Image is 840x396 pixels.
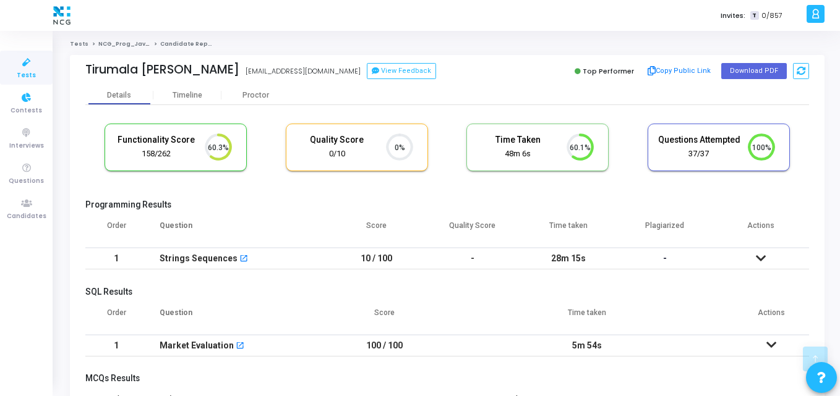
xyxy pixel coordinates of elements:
div: Proctor [221,91,289,100]
div: Market Evaluation [160,335,234,356]
th: Actions [713,213,810,248]
td: - [424,248,521,269]
td: 10 / 100 [328,248,425,269]
span: Candidate Report [160,40,217,48]
th: Plagiarized [617,213,713,248]
td: 1 [85,335,147,356]
div: Timeline [173,91,202,100]
th: Quality Score [424,213,521,248]
td: 5m 54s [440,335,734,356]
label: Invites: [721,11,745,21]
div: Strings Sequences [160,248,238,269]
nav: breadcrumb [70,40,825,48]
th: Score [328,213,425,248]
th: Time taken [521,213,617,248]
h5: Quality Score [296,135,379,145]
span: Interviews [9,141,44,151]
h5: SQL Results [85,287,809,297]
span: Contests [11,106,42,116]
h5: Time Taken [476,135,559,145]
div: Details [107,91,131,100]
button: Copy Public Link [644,62,715,80]
span: T [750,11,758,20]
th: Order [85,300,147,335]
h5: MCQs Results [85,373,809,384]
td: 100 / 100 [328,335,440,356]
td: 28m 15s [521,248,617,269]
img: logo [50,3,74,28]
div: 158/262 [114,148,197,160]
div: [EMAIL_ADDRESS][DOMAIN_NAME] [246,66,361,77]
div: 37/37 [658,148,740,160]
span: - [663,253,667,263]
button: View Feedback [367,63,436,79]
span: Top Performer [583,66,634,76]
div: 48m 6s [476,148,559,160]
button: Download PDF [721,63,787,79]
span: Questions [9,176,44,187]
th: Score [328,300,440,335]
h5: Functionality Score [114,135,197,145]
th: Question [147,213,328,248]
a: Tests [70,40,88,48]
mat-icon: open_in_new [239,255,248,264]
div: Tirumala [PERSON_NAME] [85,62,239,77]
th: Actions [733,300,809,335]
span: Candidates [7,211,46,222]
a: NCG_Prog_JavaFS_2025_Test [98,40,195,48]
th: Time taken [440,300,734,335]
th: Question [147,300,328,335]
td: 1 [85,248,147,269]
th: Order [85,213,147,248]
span: Tests [17,70,36,81]
div: 0/10 [296,148,379,160]
mat-icon: open_in_new [236,342,244,351]
h5: Questions Attempted [658,135,740,145]
h5: Programming Results [85,200,809,210]
span: 0/857 [761,11,782,21]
